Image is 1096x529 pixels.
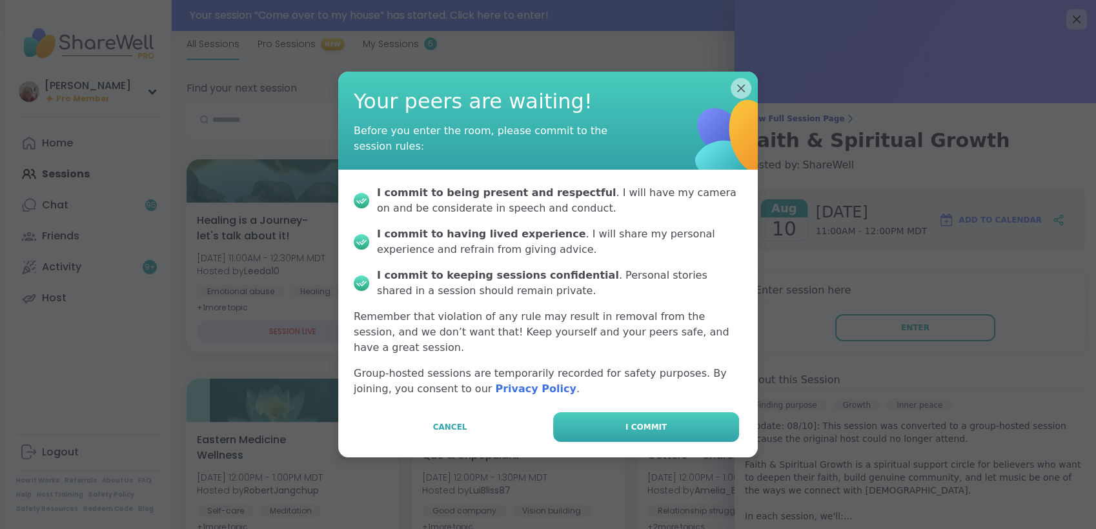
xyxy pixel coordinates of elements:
button: I commit [553,412,739,442]
div: . I will have my camera on and be considerate in speech and conduct. [377,185,742,216]
div: . Personal stories shared in a session should remain private. [377,268,742,299]
span: I commit [625,421,667,433]
div: Before you enter the room, please commit to the session rules: [354,123,612,154]
div: . I will share my personal experience and refrain from giving advice. [377,226,742,257]
button: Cancel [357,412,543,442]
p: Remember that violation of any rule may result in removal from the session, and we don’t want tha... [354,309,742,355]
b: I commit to being present and respectful [377,186,616,199]
b: I commit to keeping sessions confidential [377,269,619,281]
b: I commit to having lived experience [377,228,585,240]
img: ShareWell Logomark [646,54,822,229]
span: Cancel [433,421,467,433]
a: Privacy Policy [495,383,576,395]
span: Your peers are waiting! [354,87,742,116]
p: Group-hosted sessions are temporarily recorded for safety purposes. By joining, you consent to our . [354,366,742,397]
